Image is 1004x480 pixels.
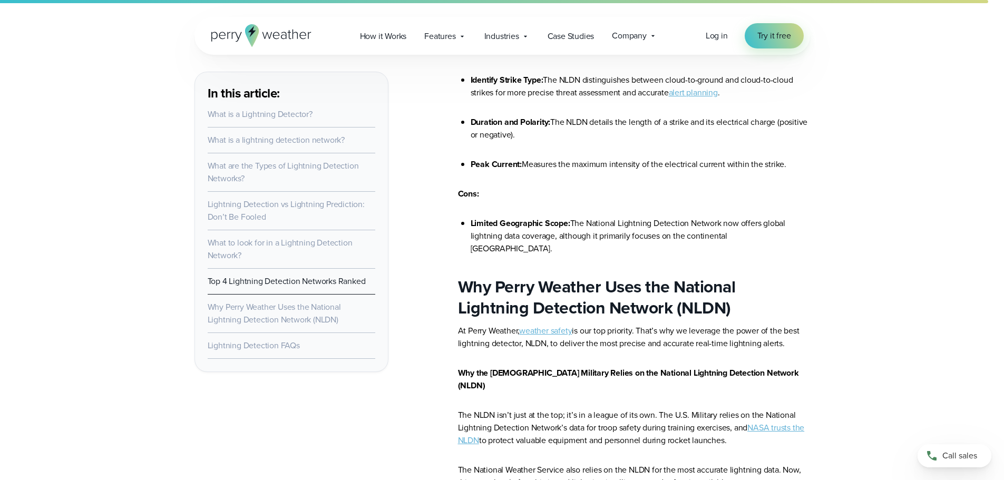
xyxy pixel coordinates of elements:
a: What are the Types of Lightning Detection Networks? [208,160,359,184]
span: Industries [484,30,519,43]
li: The NLDN distinguishes between cloud-to-ground and cloud-to-cloud strikes for more precise threat... [471,74,810,99]
a: Try it free [745,23,804,48]
a: What to look for in a Lightning Detection Network? [208,237,353,261]
span: Case Studies [548,30,594,43]
strong: Why the [DEMOGRAPHIC_DATA] Military Relies on the National Lightning Detection Network (NLDN) [458,367,799,391]
strong: Cons: [458,188,479,200]
strong: Identify Strike Type: [471,74,543,86]
li: Measures the maximum intensity of the electrical current within the strike. [471,158,810,171]
h2: Why Perry Weather Uses the National Lightning Detection Network (NLDN) [458,276,810,318]
p: At Perry Weather, is our top priority. That’s why we leverage the power of the best lightning det... [458,325,810,350]
span: Try it free [757,30,791,42]
strong: Limited Geographic Scope: [471,217,570,229]
a: weather safety [519,325,572,337]
strong: Peak Current: [471,158,522,170]
li: The NLDN details the length of a strike and its electrical charge (positive or negative). [471,116,810,141]
a: What is a Lightning Detector? [208,108,313,120]
a: Why Perry Weather Uses the National Lightning Detection Network (NLDN) [208,301,341,326]
li: The National Lightning Detection Network now offers global lightning data coverage, although it p... [471,217,810,255]
a: NASA trusts the NLDN [458,422,805,446]
a: Top 4 Lightning Detection Networks Ranked [208,275,366,287]
a: What is a lightning detection network? [208,134,345,146]
span: Call sales [942,449,977,462]
a: alert planning [669,86,718,99]
h3: In this article: [208,85,375,102]
span: Company [612,30,647,42]
a: How it Works [351,25,416,47]
a: Log in [706,30,728,42]
strong: Duration and Polarity: [471,116,551,128]
a: Lightning Detection vs Lightning Prediction: Don’t Be Fooled [208,198,365,223]
p: The NLDN isn’t just at the top; it’s in a league of its own. The U.S. Military relies on the Nati... [458,409,810,447]
a: Call sales [918,444,991,467]
a: Lightning Detection FAQs [208,339,300,351]
a: Case Studies [539,25,603,47]
span: How it Works [360,30,407,43]
span: Features [424,30,455,43]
